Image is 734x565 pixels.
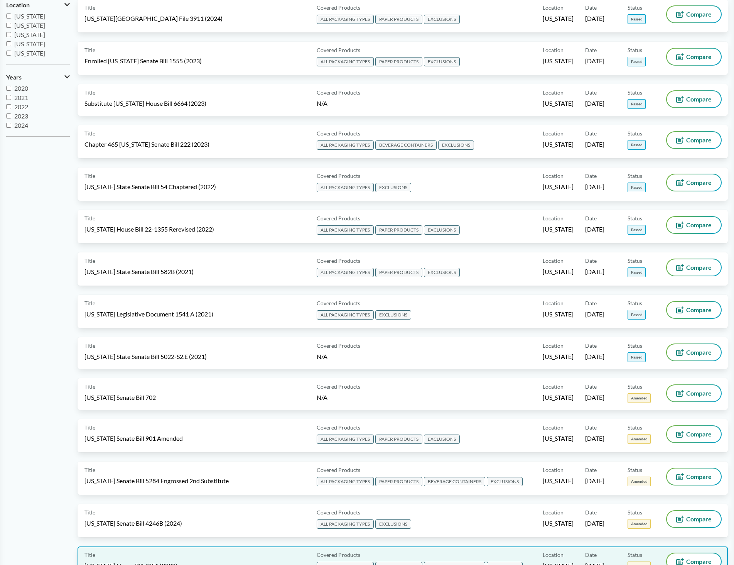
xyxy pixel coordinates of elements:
span: Covered Products [317,466,360,474]
span: 2024 [14,122,28,129]
span: [DATE] [585,352,604,361]
span: Status [628,129,642,137]
span: Passed [628,57,646,66]
span: [US_STATE] [14,40,45,47]
span: Title [84,46,95,54]
span: Compare [686,179,712,186]
span: [US_STATE] State Senate Bill 5022-S2.E (2021) [84,352,207,361]
span: PAPER PRODUCTS [375,477,422,486]
span: Substitute [US_STATE] House Bill 6664 (2023) [84,99,206,108]
span: [US_STATE] Senate Bill 4246B (2024) [84,519,182,528]
span: Compare [686,11,712,17]
span: [DATE] [585,310,604,318]
span: Compare [686,516,712,522]
span: [US_STATE] [543,225,574,233]
span: EXCLUSIONS [375,519,411,529]
span: Location [543,46,564,54]
span: Date [585,382,597,391]
span: [US_STATE] [14,31,45,38]
button: Years [6,71,70,84]
span: Status [628,342,642,350]
span: Covered Products [317,88,360,96]
span: Date [585,342,597,350]
span: Status [628,46,642,54]
span: [US_STATE] Legislative Document 1541 A (2021) [84,310,213,318]
span: [US_STATE] [543,310,574,318]
span: [US_STATE] [14,49,45,57]
span: Status [628,382,642,391]
span: Compare [686,558,712,565]
span: Enrolled [US_STATE] Senate Bill 1555 (2023) [84,57,202,65]
span: Passed [628,140,646,150]
span: Title [84,508,95,516]
span: Covered Products [317,214,360,222]
input: [US_STATE] [6,41,11,46]
span: Compare [686,474,712,480]
span: Location [543,342,564,350]
span: Date [585,551,597,559]
span: Status [628,508,642,516]
input: 2024 [6,123,11,128]
span: Date [585,299,597,307]
span: Compare [686,431,712,437]
span: Location [543,88,564,96]
button: Compare [667,217,721,233]
button: Compare [667,259,721,276]
span: Passed [628,352,646,362]
span: Title [84,214,95,222]
span: ALL PACKAGING TYPES [317,225,374,235]
span: [US_STATE] [14,12,45,20]
span: [US_STATE][GEOGRAPHIC_DATA] File 3911 (2024) [84,14,223,23]
span: Location [543,466,564,474]
span: Amended [628,393,651,403]
span: PAPER PRODUCTS [375,435,422,444]
span: Status [628,88,642,96]
span: ALL PACKAGING TYPES [317,435,374,444]
span: Amended [628,477,651,486]
span: PAPER PRODUCTS [375,268,422,277]
span: ALL PACKAGING TYPES [317,183,374,192]
span: Date [585,423,597,431]
button: Compare [667,49,721,65]
span: ALL PACKAGING TYPES [317,310,374,320]
input: [US_STATE] [6,14,11,19]
span: 2020 [14,85,28,92]
button: Compare [667,344,721,360]
span: [US_STATE] House Bill 22-1355 Rerevised (2022) [84,225,214,233]
span: Status [628,299,642,307]
span: Status [628,257,642,265]
span: Status [628,3,642,12]
span: [US_STATE] [14,22,45,29]
input: 2021 [6,95,11,100]
span: [DATE] [585,140,604,149]
span: Covered Products [317,508,360,516]
span: ALL PACKAGING TYPES [317,57,374,66]
span: Date [585,88,597,96]
span: EXCLUSIONS [438,140,474,150]
span: [DATE] [585,267,604,276]
button: Compare [667,385,721,401]
span: Chapter 465 [US_STATE] Senate Bill 222 (2023) [84,140,209,149]
span: PAPER PRODUCTS [375,15,422,24]
span: [US_STATE] [543,477,574,485]
span: Date [585,508,597,516]
button: Compare [667,426,721,442]
span: Compare [686,137,712,143]
span: 2023 [14,112,28,120]
span: Title [84,88,95,96]
span: [US_STATE] State Senate Bill 54 Chaptered (2022) [84,183,216,191]
span: [US_STATE] [543,267,574,276]
span: N/A [317,394,327,401]
span: [DATE] [585,434,604,443]
span: EXCLUSIONS [375,183,411,192]
input: 2020 [6,86,11,91]
span: Location [543,382,564,391]
span: Location [543,551,564,559]
span: Date [585,3,597,12]
span: Compare [686,96,712,102]
span: ALL PACKAGING TYPES [317,15,374,24]
span: N/A [317,100,327,107]
span: Passed [628,183,646,192]
span: ALL PACKAGING TYPES [317,477,374,486]
span: Location [543,257,564,265]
